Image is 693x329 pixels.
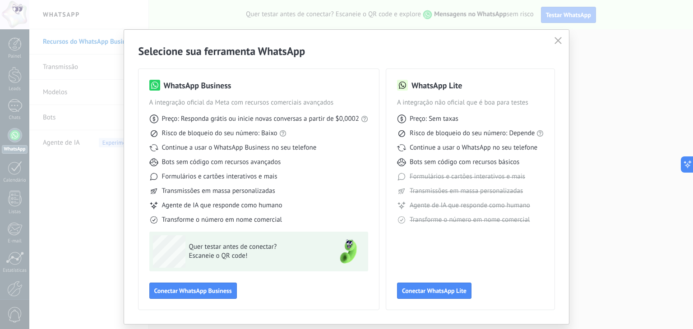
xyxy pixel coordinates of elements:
[397,283,471,299] button: Conectar WhatsApp Lite
[149,98,368,107] span: A integração oficial da Meta com recursos comerciais avançados
[162,158,281,167] span: Bots sem código com recursos avançados
[189,242,321,251] span: Quer testar antes de conectar?
[154,288,232,294] span: Conectar WhatsApp Business
[410,187,523,196] span: Transmissões em massa personalizadas
[410,172,525,181] span: Formulários e cartões interativos e mais
[149,283,237,299] button: Conectar WhatsApp Business
[410,114,458,123] span: Preço: Sem taxas
[410,158,519,167] span: Bots sem código com recursos básicos
[410,215,530,224] span: Transforme o número em nome comercial
[162,172,277,181] span: Formulários e cartões interativos e mais
[402,288,467,294] span: Conectar WhatsApp Lite
[162,143,317,152] span: Continue a usar o WhatsApp Business no seu telefone
[397,98,544,107] span: A integração não oficial que é boa para testes
[162,215,282,224] span: Transforme o número em nome comercial
[189,251,321,260] span: Escaneie o QR code!
[410,143,537,152] span: Continue a usar o WhatsApp no seu telefone
[411,80,462,91] h3: WhatsApp Lite
[410,201,530,210] span: Agente de IA que responde como humano
[164,80,231,91] h3: WhatsApp Business
[162,129,277,138] span: Risco de bloqueio do seu número: Baixo
[332,235,365,268] img: green-phone.png
[139,44,555,58] h2: Selecione sua ferramenta WhatsApp
[410,129,535,138] span: Risco de bloqueio do seu número: Depende
[162,187,275,196] span: Transmissões em massa personalizadas
[162,114,359,123] span: Preço: Responda grátis ou inicie novas conversas a partir de $0,0002
[162,201,282,210] span: Agente de IA que responde como humano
